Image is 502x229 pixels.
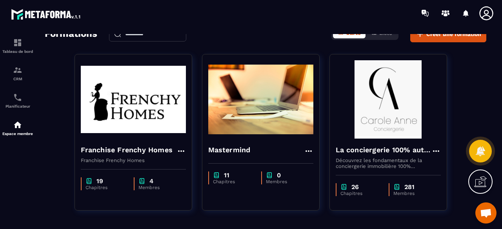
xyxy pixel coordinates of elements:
[85,185,126,190] p: Chapitres
[2,104,33,108] p: Planificateur
[208,144,251,155] h4: Mastermind
[13,38,22,47] img: formation
[81,144,173,155] h4: Franchise Frenchy Homes
[96,177,103,185] p: 19
[2,60,33,87] a: formationformationCRM
[266,171,273,179] img: chapter
[45,26,97,42] h2: Formations
[340,191,381,196] p: Chapitres
[426,30,481,38] span: Créer une formation
[336,144,431,155] h4: La conciergerie 100% automatisée
[81,60,186,139] img: formation-background
[351,183,359,191] p: 26
[208,60,313,139] img: formation-background
[13,120,22,130] img: automations
[2,49,33,54] p: Tableau de bord
[138,185,178,190] p: Membres
[213,179,253,184] p: Chapitres
[393,183,400,191] img: chapter
[2,132,33,136] p: Espace membre
[11,7,82,21] img: logo
[277,171,281,179] p: 0
[224,171,229,179] p: 11
[13,93,22,102] img: scheduler
[81,157,186,163] p: Franchise Frenchy Homes
[475,202,497,224] a: Ouvrir le chat
[138,177,146,185] img: chapter
[13,65,22,75] img: formation
[336,60,441,139] img: formation-background
[410,26,486,42] button: Créer une formation
[2,77,33,81] p: CRM
[336,157,441,169] p: Découvrez les fondamentaux de la conciergerie immobilière 100% automatisée. Cette formation est c...
[202,54,329,220] a: formation-backgroundMastermindchapter11Chapitreschapter0Membres
[393,191,433,196] p: Membres
[404,183,415,191] p: 281
[340,183,347,191] img: chapter
[149,177,153,185] p: 4
[213,171,220,179] img: chapter
[2,32,33,60] a: formationformationTableau de bord
[85,177,93,185] img: chapter
[266,179,306,184] p: Membres
[2,114,33,142] a: automationsautomationsEspace membre
[75,54,202,220] a: formation-backgroundFranchise Frenchy HomesFranchise Frenchy Homeschapter19Chapitreschapter4Membres
[2,87,33,114] a: schedulerschedulerPlanificateur
[329,54,457,220] a: formation-backgroundLa conciergerie 100% automatiséeDécouvrez les fondamentaux de la conciergerie...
